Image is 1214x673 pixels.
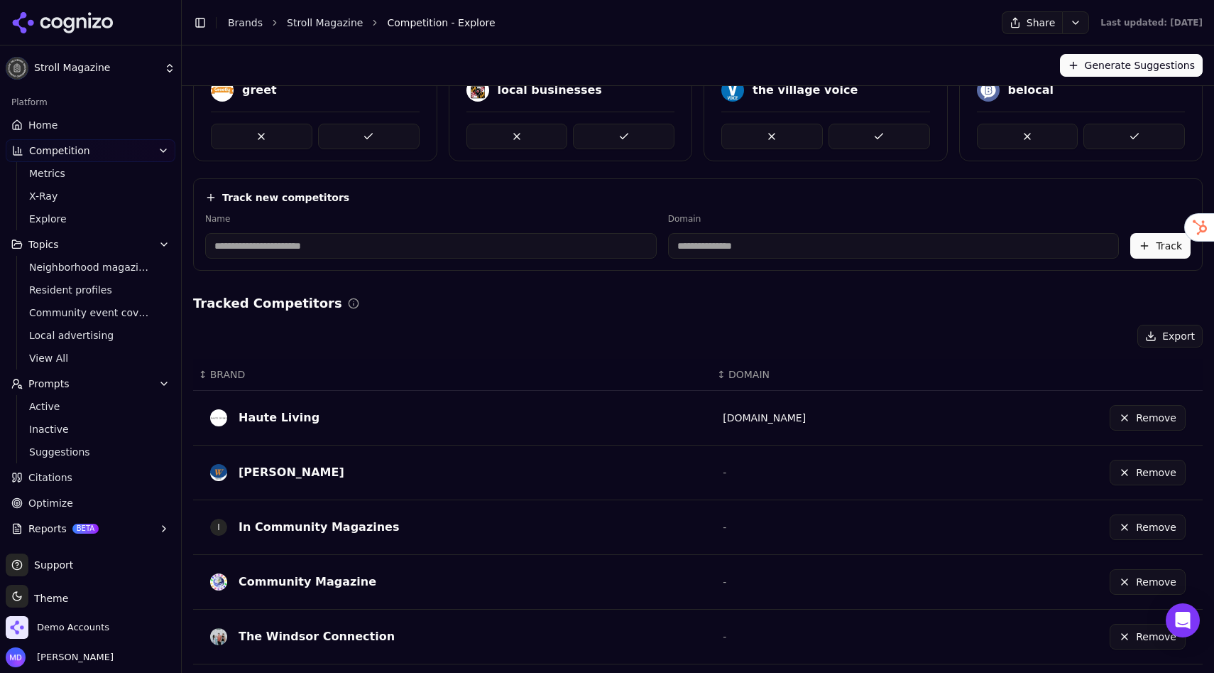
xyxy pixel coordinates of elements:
[211,79,234,102] img: greet
[723,467,726,478] span: -
[1137,325,1203,348] button: Export
[29,328,153,343] span: Local advertising
[728,367,770,382] span: DOMAIN
[1110,569,1186,595] button: Remove
[23,257,158,277] a: Neighborhood magazines
[210,628,227,645] img: the windsor connection
[6,139,175,162] button: Competition
[28,237,59,252] span: Topics
[210,464,227,481] img: walsworth
[210,367,246,382] span: BRAND
[31,651,114,664] span: [PERSON_NAME]
[6,492,175,515] a: Optimize
[23,209,158,229] a: Explore
[29,422,153,436] span: Inactive
[29,260,153,274] span: Neighborhood magazines
[711,359,929,391] th: DOMAIN
[28,593,68,604] span: Theme
[193,359,711,391] th: BRAND
[1002,11,1062,34] button: Share
[6,647,114,667] button: Open user button
[6,114,175,136] a: Home
[23,419,158,439] a: Inactive
[37,621,109,634] span: Demo Accounts
[1166,603,1200,637] div: Open Intercom Messenger
[23,397,158,416] a: Active
[72,524,99,534] span: BETA
[466,79,489,102] img: local businesses
[287,16,363,30] a: Stroll Magazine
[723,631,726,642] span: -
[29,212,153,226] span: Explore
[23,348,158,368] a: View All
[29,144,90,158] span: Competition
[6,57,28,80] img: Stroll Magazine
[6,372,175,395] button: Prompts
[1110,405,1186,431] button: Remove
[28,558,73,572] span: Support
[498,82,602,99] div: local businesses
[29,306,153,320] span: Community event coverage
[199,367,706,382] div: ↕BRAND
[717,367,924,382] div: ↕DOMAIN
[6,517,175,540] button: ReportsBETA
[668,213,1120,225] label: Domain
[239,409,319,426] div: Haute Living
[23,163,158,183] a: Metrics
[23,186,158,206] a: X-Ray
[29,283,153,297] span: Resident profiles
[387,16,495,30] span: Competition - Explore
[239,628,395,645] div: The Windsor Connection
[205,213,657,225] label: Name
[23,280,158,300] a: Resident profiles
[210,519,227,536] span: I
[29,166,153,181] span: Metrics
[6,466,175,489] a: Citations
[1060,54,1203,77] button: Generate Suggestions
[228,16,973,30] nav: breadcrumb
[239,519,399,536] div: In Community Magazines
[34,62,158,75] span: Stroll Magazine
[6,647,26,667] img: Melissa Dowd
[6,543,175,566] button: Toolbox
[721,79,744,102] img: the village voice
[23,303,158,323] a: Community event coverage
[28,377,70,391] span: Prompts
[1100,17,1203,28] div: Last updated: [DATE]
[210,409,227,426] img: Haute Living
[28,470,72,485] span: Citations
[239,464,344,481] div: [PERSON_NAME]
[723,576,726,588] span: -
[29,445,153,459] span: Suggestions
[29,189,153,203] span: X-Ray
[29,399,153,414] span: Active
[1110,624,1186,650] button: Remove
[28,118,58,132] span: Home
[6,91,175,114] div: Platform
[239,574,376,591] div: Community Magazine
[6,233,175,256] button: Topics
[723,412,806,424] a: [DOMAIN_NAME]
[28,547,66,561] span: Toolbox
[29,351,153,365] span: View All
[23,442,158,462] a: Suggestions
[6,616,109,639] button: Open organization switcher
[1110,515,1186,540] button: Remove
[28,522,67,536] span: Reports
[222,190,349,205] h4: Track new competitors
[1110,460,1186,485] button: Remove
[242,82,277,99] div: greet
[6,616,28,639] img: Demo Accounts
[228,17,263,28] a: Brands
[723,522,726,533] span: -
[753,82,858,99] div: the village voice
[28,496,73,510] span: Optimize
[977,79,1000,102] img: belocal
[1130,233,1191,259] button: Track
[23,325,158,345] a: Local advertising
[193,294,342,313] h2: Tracked Competitors
[1008,82,1054,99] div: belocal
[210,574,227,591] img: community magazine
